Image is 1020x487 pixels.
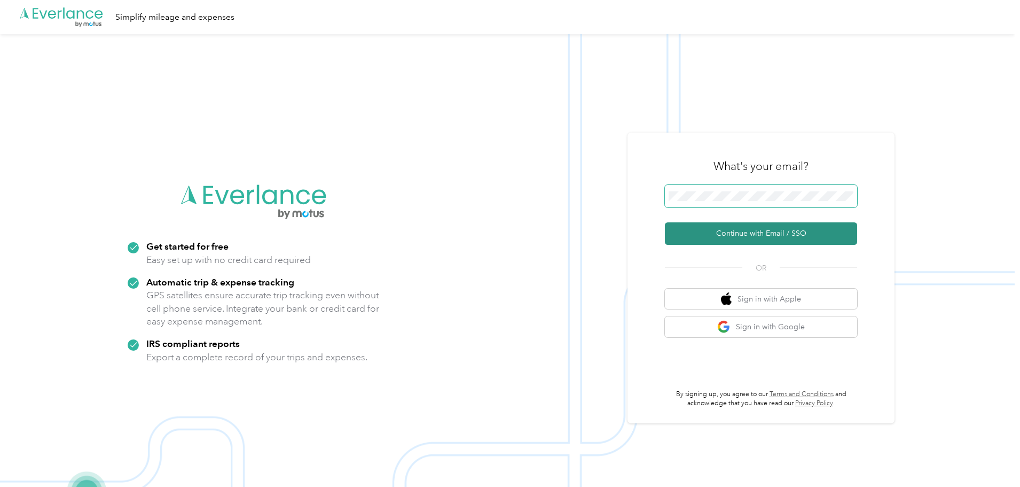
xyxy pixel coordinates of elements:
[665,390,857,408] p: By signing up, you agree to our and acknowledge that you have read our .
[665,316,857,337] button: google logoSign in with Google
[717,320,731,334] img: google logo
[713,159,809,174] h3: What's your email?
[115,11,234,24] div: Simplify mileage and expenses
[795,399,833,407] a: Privacy Policy
[742,262,780,274] span: OR
[146,253,311,267] p: Easy set up with no credit card required
[146,338,240,349] strong: IRS compliant reports
[146,276,294,288] strong: Automatic trip & expense tracking
[665,289,857,310] button: apple logoSign in with Apple
[721,292,732,306] img: apple logo
[146,289,380,328] p: GPS satellites ensure accurate trip tracking even without cell phone service. Integrate your bank...
[770,390,834,398] a: Terms and Conditions
[146,351,367,364] p: Export a complete record of your trips and expenses.
[146,241,229,252] strong: Get started for free
[665,222,857,245] button: Continue with Email / SSO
